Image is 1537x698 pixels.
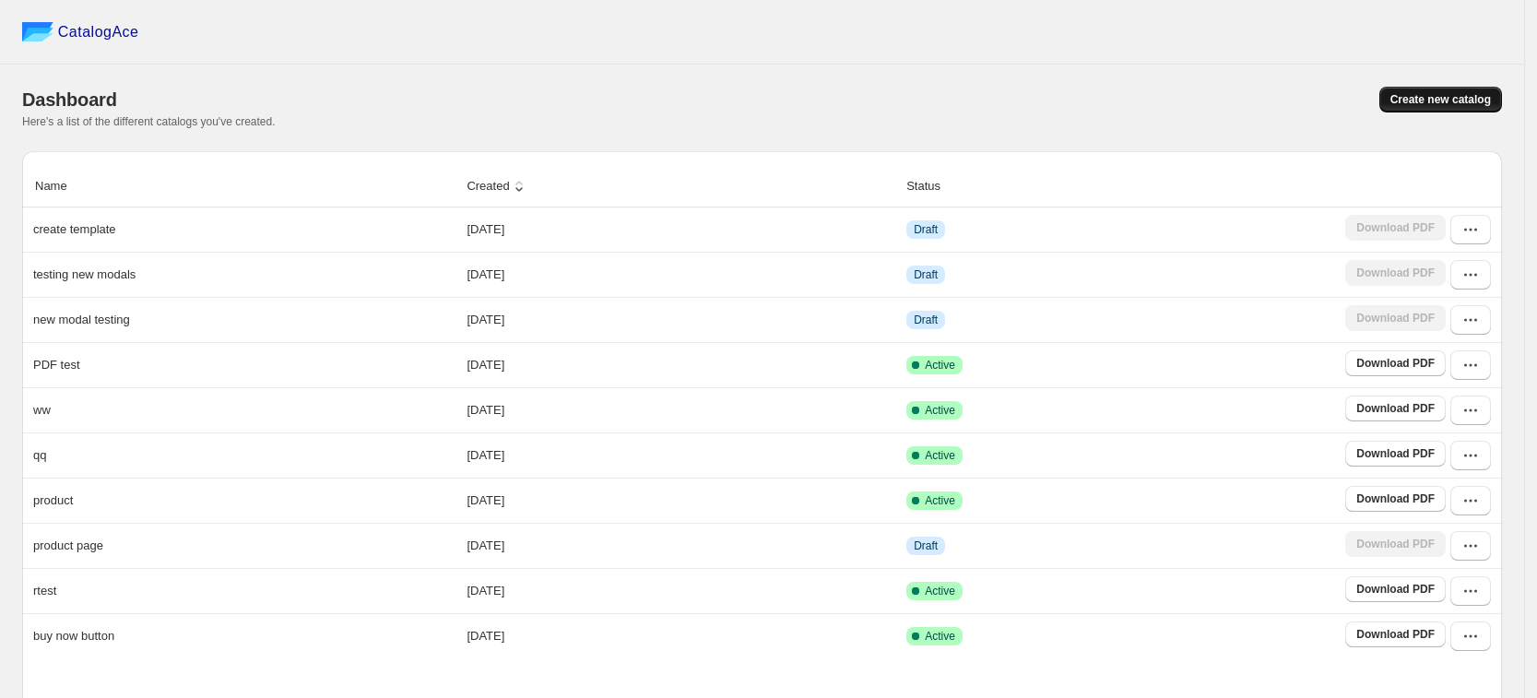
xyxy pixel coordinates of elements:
[33,491,73,510] p: product
[461,342,901,387] td: [DATE]
[914,267,938,282] span: Draft
[1345,350,1446,376] a: Download PDF
[33,401,51,420] p: ww
[925,403,955,418] span: Active
[925,629,955,644] span: Active
[33,537,103,555] p: product page
[22,22,53,41] img: catalog ace
[1345,441,1446,467] a: Download PDF
[461,252,901,297] td: [DATE]
[22,115,276,128] span: Here's a list of the different catalogs you've created.
[461,207,901,252] td: [DATE]
[33,627,114,645] p: buy now button
[1356,446,1435,461] span: Download PDF
[461,523,901,568] td: [DATE]
[1379,87,1502,112] button: Create new catalog
[33,266,136,284] p: testing new modals
[461,432,901,478] td: [DATE]
[914,313,938,327] span: Draft
[904,169,962,204] button: Status
[1345,486,1446,512] a: Download PDF
[1356,356,1435,371] span: Download PDF
[461,613,901,658] td: [DATE]
[1345,621,1446,647] a: Download PDF
[925,584,955,598] span: Active
[925,493,955,508] span: Active
[22,89,117,110] span: Dashboard
[1356,491,1435,506] span: Download PDF
[33,582,56,600] p: rtest
[925,358,955,373] span: Active
[461,568,901,613] td: [DATE]
[1356,582,1435,597] span: Download PDF
[464,169,530,204] button: Created
[33,356,80,374] p: PDF test
[32,169,89,204] button: Name
[33,311,130,329] p: new modal testing
[1345,576,1446,602] a: Download PDF
[58,23,139,41] span: CatalogAce
[33,220,116,239] p: create template
[461,297,901,342] td: [DATE]
[1390,92,1491,107] span: Create new catalog
[914,538,938,553] span: Draft
[1356,401,1435,416] span: Download PDF
[1356,627,1435,642] span: Download PDF
[914,222,938,237] span: Draft
[925,448,955,463] span: Active
[461,387,901,432] td: [DATE]
[1345,396,1446,421] a: Download PDF
[33,446,46,465] p: qq
[461,478,901,523] td: [DATE]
